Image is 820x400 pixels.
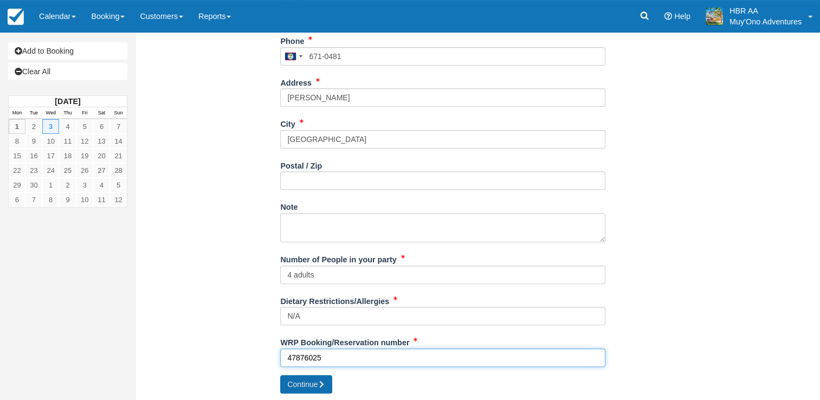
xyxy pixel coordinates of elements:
[9,163,25,178] a: 22
[664,12,672,20] i: Help
[280,250,396,266] label: Number of People in your party
[280,333,409,349] label: WRP Booking/Reservation number
[59,134,76,149] a: 11
[76,178,93,192] a: 3
[280,157,322,172] label: Postal / Zip
[25,163,42,178] a: 23
[59,163,76,178] a: 25
[110,134,127,149] a: 14
[42,107,59,119] th: Wed
[280,292,389,307] label: Dietary Restrictions/Allergies
[59,178,76,192] a: 2
[76,149,93,163] a: 19
[110,192,127,207] a: 12
[25,178,42,192] a: 30
[8,42,127,60] a: Add to Booking
[93,107,110,119] th: Sat
[42,178,59,192] a: 1
[280,74,312,89] label: Address
[93,163,110,178] a: 27
[9,149,25,163] a: 15
[110,178,127,192] a: 5
[9,119,25,134] a: 1
[281,48,306,65] div: Belize: +501
[93,134,110,149] a: 13
[59,192,76,207] a: 9
[110,163,127,178] a: 28
[25,134,42,149] a: 9
[93,149,110,163] a: 20
[25,107,42,119] th: Tue
[93,119,110,134] a: 6
[93,178,110,192] a: 4
[55,97,80,106] strong: [DATE]
[110,107,127,119] th: Sun
[280,32,304,47] label: Phone
[280,115,295,130] label: City
[9,178,25,192] a: 29
[42,134,59,149] a: 10
[59,149,76,163] a: 18
[59,119,76,134] a: 4
[42,163,59,178] a: 24
[729,16,802,27] p: Muy'Ono Adventures
[9,107,25,119] th: Mon
[8,9,24,25] img: checkfront-main-nav-mini-logo.png
[42,149,59,163] a: 17
[706,8,723,25] img: A20
[110,119,127,134] a: 7
[76,107,93,119] th: Fri
[674,12,690,21] span: Help
[42,192,59,207] a: 8
[42,119,59,134] a: 3
[8,63,127,80] a: Clear All
[59,107,76,119] th: Thu
[76,163,93,178] a: 26
[25,149,42,163] a: 16
[76,192,93,207] a: 10
[280,375,332,393] button: Continue
[729,5,802,16] p: HBR AA
[280,198,298,213] label: Note
[76,119,93,134] a: 5
[9,192,25,207] a: 6
[93,192,110,207] a: 11
[110,149,127,163] a: 21
[76,134,93,149] a: 12
[25,192,42,207] a: 7
[9,134,25,149] a: 8
[25,119,42,134] a: 2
